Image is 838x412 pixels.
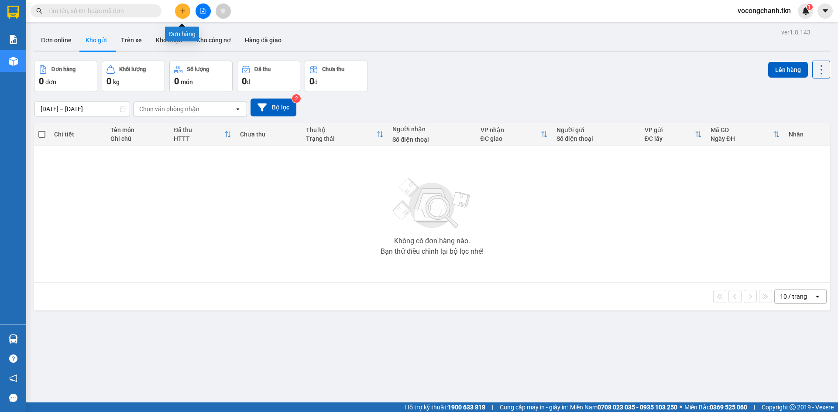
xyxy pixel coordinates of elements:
[309,76,314,86] span: 0
[79,30,114,51] button: Kho gửi
[102,61,165,92] button: Khối lượng0kg
[174,76,179,86] span: 0
[149,30,189,51] button: Kho nhận
[817,3,833,19] button: caret-down
[9,35,18,44] img: solution-icon
[247,78,250,85] span: đ
[790,404,796,410] span: copyright
[710,404,747,411] strong: 0369 525 060
[110,126,165,133] div: Tên món
[780,292,807,301] div: 10 / trang
[54,131,101,138] div: Chi tiết
[645,135,695,142] div: ĐC lấy
[52,66,76,72] div: Đơn hàng
[34,102,130,116] input: Select a date range.
[169,61,233,92] button: Số lượng0món
[181,78,193,85] span: món
[706,123,784,146] th: Toggle SortBy
[448,404,485,411] strong: 1900 633 818
[254,66,271,72] div: Đã thu
[238,30,288,51] button: Hàng đã giao
[114,30,149,51] button: Trên xe
[481,135,541,142] div: ĐC giao
[821,7,829,15] span: caret-down
[9,354,17,363] span: question-circle
[180,8,186,14] span: plus
[556,135,635,142] div: Số điện thoại
[768,62,808,78] button: Lên hàng
[754,402,755,412] span: |
[216,3,231,19] button: aim
[9,57,18,66] img: warehouse-icon
[36,8,42,14] span: search
[187,66,209,72] div: Số lượng
[9,334,18,344] img: warehouse-icon
[174,135,224,142] div: HTTT
[789,131,826,138] div: Nhãn
[196,3,211,19] button: file-add
[405,402,485,412] span: Hỗ trợ kỹ thuật:
[169,123,236,146] th: Toggle SortBy
[189,30,238,51] button: Kho công nợ
[570,402,677,412] span: Miền Nam
[165,27,199,41] div: Đơn hàng
[48,6,151,16] input: Tìm tên, số ĐT hoặc mã đơn
[392,126,471,133] div: Người nhận
[306,135,377,142] div: Trạng thái
[808,4,811,10] span: 1
[220,8,226,14] span: aim
[394,238,470,245] div: Không có đơn hàng nào.
[45,78,56,85] span: đơn
[305,61,368,92] button: Chưa thu0đ
[392,136,471,143] div: Số điện thoại
[242,76,247,86] span: 0
[9,374,17,382] span: notification
[34,61,97,92] button: Đơn hàng0đơn
[251,99,296,116] button: Bộ lọc
[388,173,476,234] img: svg+xml;base64,PHN2ZyBjbGFzcz0ibGlzdC1wbHVnX19zdmciIHhtbG5zPSJodHRwOi8vd3d3LnczLm9yZy8yMDAwL3N2Zy...
[556,126,635,133] div: Người gửi
[476,123,553,146] th: Toggle SortBy
[314,78,318,85] span: đ
[39,76,44,86] span: 0
[306,126,377,133] div: Thu hộ
[802,7,810,15] img: icon-new-feature
[711,135,773,142] div: Ngày ĐH
[119,66,146,72] div: Khối lượng
[680,405,682,409] span: ⚪️
[731,5,798,16] span: vocongchanh.tkn
[9,394,17,402] span: message
[381,248,484,255] div: Bạn thử điều chỉnh lại bộ lọc nhé!
[175,3,190,19] button: plus
[481,126,541,133] div: VP nhận
[492,402,493,412] span: |
[34,30,79,51] button: Đơn online
[684,402,747,412] span: Miền Bắc
[640,123,706,146] th: Toggle SortBy
[711,126,773,133] div: Mã GD
[234,106,241,112] svg: open
[110,135,165,142] div: Ghi chú
[237,61,300,92] button: Đã thu0đ
[7,6,19,19] img: logo-vxr
[113,78,120,85] span: kg
[174,126,224,133] div: Đã thu
[781,27,811,37] div: ver 1.8.143
[814,293,821,300] svg: open
[598,404,677,411] strong: 0708 023 035 - 0935 103 250
[645,126,695,133] div: VP gửi
[240,131,297,138] div: Chưa thu
[500,402,568,412] span: Cung cấp máy in - giấy in:
[322,66,344,72] div: Chưa thu
[106,76,111,86] span: 0
[302,123,388,146] th: Toggle SortBy
[807,4,813,10] sup: 1
[139,105,199,113] div: Chọn văn phòng nhận
[200,8,206,14] span: file-add
[292,94,301,103] sup: 2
